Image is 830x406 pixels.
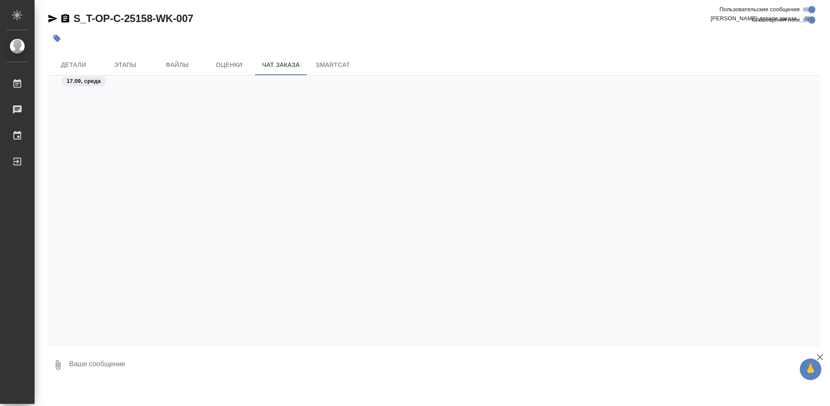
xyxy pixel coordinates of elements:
button: Скопировать ссылку [60,13,70,24]
button: Добавить тэг [48,29,67,48]
span: Файлы [156,60,198,70]
span: Детали [53,60,94,70]
span: Оценки [208,60,250,70]
span: SmartCat [312,60,354,70]
span: Оповещения-логи [752,16,800,24]
span: Этапы [105,60,146,70]
span: 🙏 [803,360,818,378]
p: 17.09, среда [67,77,101,86]
button: Скопировать ссылку для ЯМессенджера [48,13,58,24]
a: S_T-OP-C-25158-WK-007 [73,13,193,24]
span: Пользовательские сообщения [719,5,800,14]
span: [PERSON_NAME] детали заказа [711,14,797,23]
button: 🙏 [800,358,821,380]
span: Чат заказа [260,60,302,70]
